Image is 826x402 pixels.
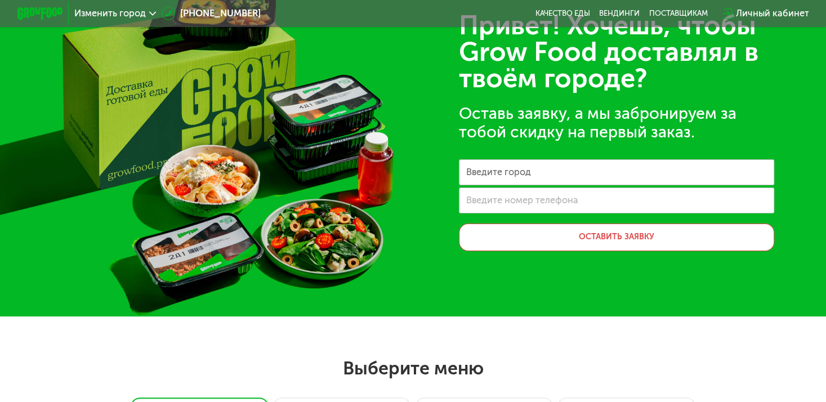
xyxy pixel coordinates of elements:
label: Введите город [466,169,531,175]
span: Изменить город [74,9,146,18]
div: Привет! Хочешь, чтобы Grow Food доставлял в твоём городе? [459,12,774,92]
div: поставщикам [649,9,708,18]
a: Вендинги [599,9,640,18]
a: Качество еды [535,9,590,18]
a: [PHONE_NUMBER] [162,7,261,20]
h2: Выберите меню [37,357,789,379]
div: Оставь заявку, а мы забронируем за тобой скидку на первый заказ. [459,104,774,141]
label: Введите номер телефона [466,197,578,203]
div: Личный кабинет [735,7,809,20]
button: Оставить заявку [459,224,774,251]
